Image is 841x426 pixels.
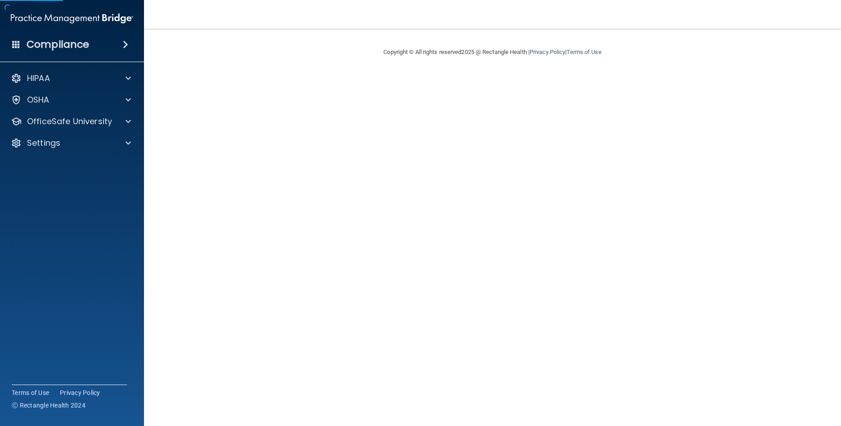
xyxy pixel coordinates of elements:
img: PMB logo [11,9,133,27]
p: HIPAA [27,73,50,84]
a: Privacy Policy [530,49,565,55]
a: OSHA [11,94,131,105]
p: OfficeSafe University [27,116,112,127]
a: Terms of Use [12,388,49,397]
div: Copyright © All rights reserved 2025 @ Rectangle Health | | [328,38,657,67]
a: Terms of Use [567,49,601,55]
span: Ⓒ Rectangle Health 2024 [12,401,85,410]
h4: Compliance [27,38,89,51]
p: Settings [27,138,60,148]
a: Settings [11,138,131,148]
a: OfficeSafe University [11,116,131,127]
p: OSHA [27,94,49,105]
a: HIPAA [11,73,131,84]
a: Privacy Policy [60,388,100,397]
